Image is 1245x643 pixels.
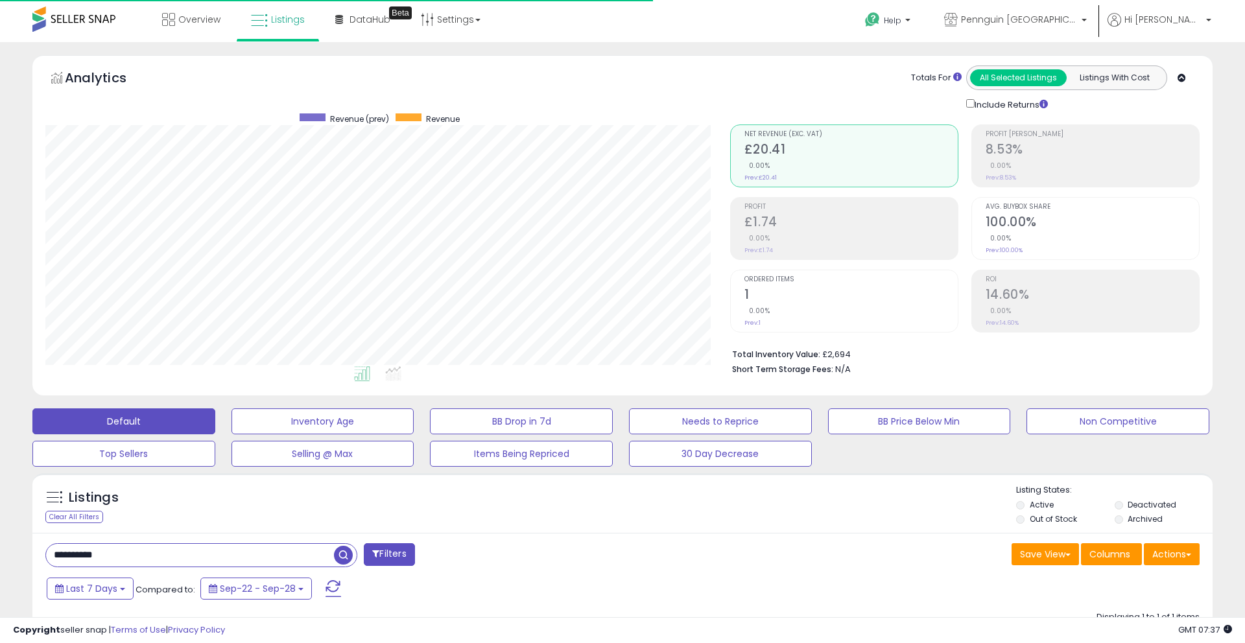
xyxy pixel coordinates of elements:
button: Default [32,408,215,434]
p: Listing States: [1016,484,1212,497]
span: Columns [1089,548,1130,561]
button: Needs to Reprice [629,408,812,434]
button: Selling @ Max [231,441,414,467]
span: Help [884,15,901,26]
span: Ordered Items [744,276,958,283]
span: Revenue [426,113,460,124]
h2: 1 [744,287,958,305]
span: 2025-10-7 07:37 GMT [1178,624,1232,636]
b: Total Inventory Value: [732,349,820,360]
button: 30 Day Decrease [629,441,812,467]
label: Out of Stock [1030,513,1077,524]
button: BB Price Below Min [828,408,1011,434]
div: Tooltip anchor [389,6,412,19]
small: 0.00% [744,161,770,170]
span: Net Revenue (Exc. VAT) [744,131,958,138]
h2: 14.60% [986,287,1199,305]
span: Overview [178,13,220,26]
small: Prev: 100.00% [986,246,1023,254]
a: Privacy Policy [168,624,225,636]
button: Non Competitive [1026,408,1209,434]
span: ROI [986,276,1199,283]
span: Profit [744,204,958,211]
div: Clear All Filters [45,511,103,523]
button: BB Drop in 7d [430,408,613,434]
span: Sep-22 - Sep-28 [220,582,296,595]
button: Listings With Cost [1066,69,1163,86]
small: 0.00% [986,233,1012,243]
div: Totals For [911,72,962,84]
small: Prev: £1.74 [744,246,773,254]
span: Avg. Buybox Share [986,204,1199,211]
b: Short Term Storage Fees: [732,364,833,375]
button: Actions [1144,543,1200,565]
label: Active [1030,499,1054,510]
h2: 100.00% [986,215,1199,232]
div: Displaying 1 to 1 of 1 items [1097,611,1200,624]
small: Prev: £20.41 [744,174,777,181]
label: Archived [1128,513,1163,524]
div: seller snap | | [13,624,225,637]
span: Compared to: [136,583,195,596]
button: Inventory Age [231,408,414,434]
small: Prev: 1 [744,319,761,327]
button: Filters [364,543,414,566]
h5: Listings [69,489,119,507]
span: Profit [PERSON_NAME] [986,131,1199,138]
button: Items Being Repriced [430,441,613,467]
span: Hi [PERSON_NAME] [1124,13,1202,26]
span: Pennguin [GEOGRAPHIC_DATA] [961,13,1078,26]
button: Columns [1081,543,1142,565]
strong: Copyright [13,624,60,636]
button: Sep-22 - Sep-28 [200,578,312,600]
a: Help [855,2,923,42]
small: 0.00% [986,306,1012,316]
div: Include Returns [956,97,1063,111]
h5: Analytics [65,69,152,90]
small: Prev: 14.60% [986,319,1019,327]
i: Get Help [864,12,881,28]
span: Last 7 Days [66,582,117,595]
small: 0.00% [744,233,770,243]
label: Deactivated [1128,499,1176,510]
button: Save View [1012,543,1079,565]
li: £2,694 [732,345,1190,361]
button: Top Sellers [32,441,215,467]
h2: £1.74 [744,215,958,232]
small: Prev: 8.53% [986,174,1016,181]
small: 0.00% [744,306,770,316]
span: DataHub [350,13,390,26]
button: Last 7 Days [47,578,134,600]
button: All Selected Listings [970,69,1067,86]
span: Listings [271,13,305,26]
a: Terms of Use [111,624,166,636]
h2: 8.53% [986,142,1199,159]
a: Hi [PERSON_NAME] [1108,13,1211,42]
span: N/A [835,363,851,375]
small: 0.00% [986,161,1012,170]
span: Revenue (prev) [330,113,389,124]
h2: £20.41 [744,142,958,159]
